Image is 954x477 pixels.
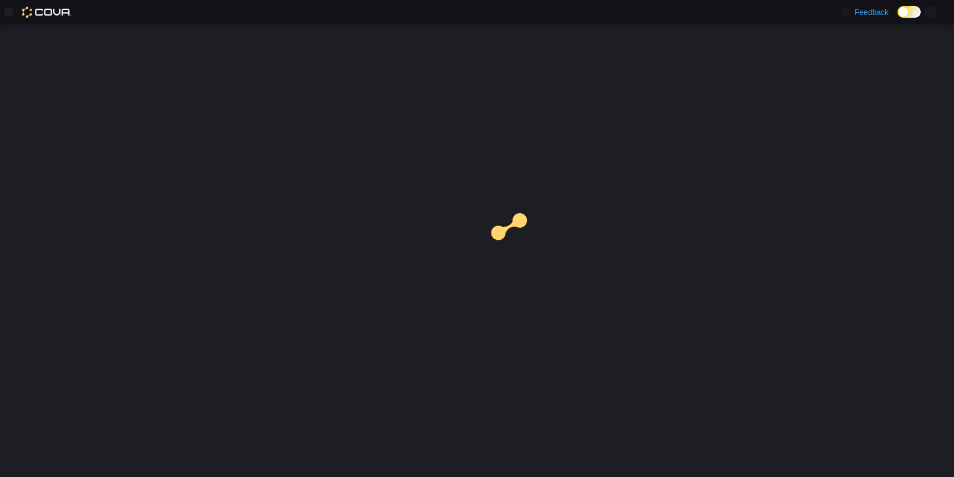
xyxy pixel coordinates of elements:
span: Feedback [855,7,889,18]
img: cova-loader [477,205,560,288]
img: Cova [22,7,71,18]
a: Feedback [837,1,893,23]
input: Dark Mode [897,6,921,18]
